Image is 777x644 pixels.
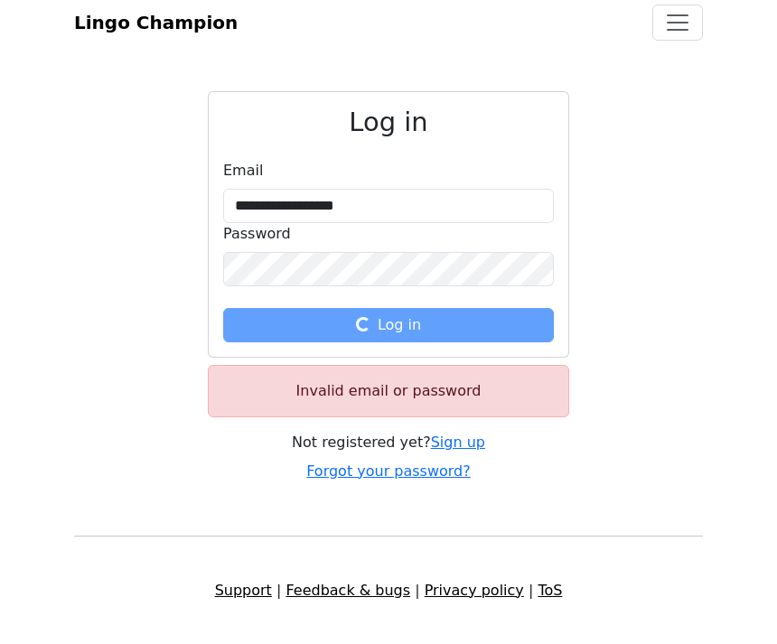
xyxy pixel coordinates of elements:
a: Privacy policy [425,582,524,599]
a: Forgot your password? [306,462,471,480]
div: | | | [63,580,714,602]
span: Lingo Champion [74,12,238,33]
label: Password [223,223,291,245]
a: Sign up [431,434,485,451]
div: Invalid email or password [208,365,569,417]
div: Not registered yet? [208,432,569,453]
h2: Log in [223,107,554,138]
a: Lingo Champion [74,5,238,41]
button: Toggle navigation [652,5,703,41]
a: Feedback & bugs [286,582,410,599]
a: ToS [538,582,562,599]
label: Email [223,160,263,182]
a: Support [215,582,272,599]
